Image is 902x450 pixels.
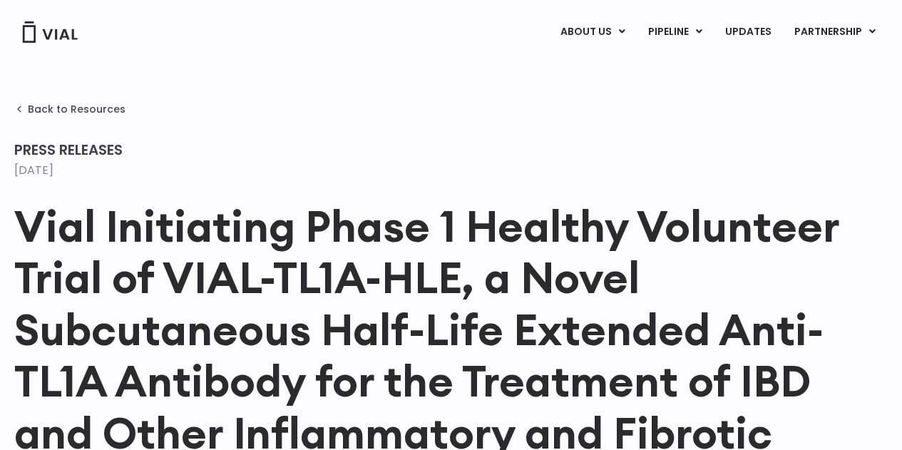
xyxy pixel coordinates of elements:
[28,103,125,115] span: Back to Resources
[783,20,887,44] a: PARTNERSHIPMenu Toggle
[637,20,713,44] a: PIPELINEMenu Toggle
[714,20,782,44] a: UPDATES
[21,21,78,43] img: Vial Logo
[14,140,123,160] span: Press Releases
[549,20,636,44] a: ABOUT USMenu Toggle
[14,162,53,178] time: [DATE]
[14,103,125,115] a: Back to Resources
